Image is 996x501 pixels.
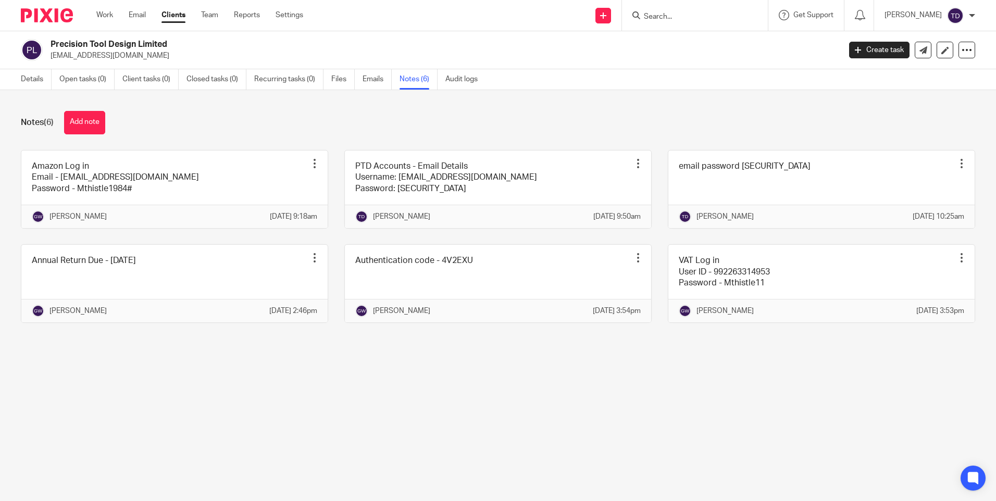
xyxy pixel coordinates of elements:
p: [DATE] 3:54pm [593,306,641,316]
h1: Notes [21,117,54,128]
p: [PERSON_NAME] [373,211,430,222]
h2: Precision Tool Design Limited [51,39,677,50]
img: svg%3E [947,7,964,24]
img: svg%3E [679,305,691,317]
p: [DATE] 9:50am [593,211,641,222]
a: Details [21,69,52,90]
a: Settings [276,10,303,20]
span: (6) [44,118,54,127]
button: Add note [64,111,105,134]
a: Recurring tasks (0) [254,69,323,90]
p: [DATE] 9:18am [270,211,317,222]
span: Get Support [793,11,833,19]
p: [PERSON_NAME] [696,306,754,316]
a: Emails [363,69,392,90]
p: [PERSON_NAME] [49,211,107,222]
p: [PERSON_NAME] [373,306,430,316]
a: Audit logs [445,69,485,90]
a: Files [331,69,355,90]
p: [PERSON_NAME] [49,306,107,316]
p: [EMAIL_ADDRESS][DOMAIN_NAME] [51,51,833,61]
a: Reports [234,10,260,20]
a: Notes (6) [400,69,438,90]
a: Client tasks (0) [122,69,179,90]
input: Search [643,12,737,22]
img: svg%3E [21,39,43,61]
a: Clients [161,10,185,20]
p: [DATE] 3:53pm [916,306,964,316]
p: [PERSON_NAME] [885,10,942,20]
p: [PERSON_NAME] [696,211,754,222]
img: svg%3E [355,305,368,317]
img: svg%3E [679,210,691,223]
img: svg%3E [355,210,368,223]
a: Work [96,10,113,20]
p: [DATE] 10:25am [913,211,964,222]
img: svg%3E [32,210,44,223]
a: Open tasks (0) [59,69,115,90]
p: [DATE] 2:46pm [269,306,317,316]
a: Email [129,10,146,20]
img: Pixie [21,8,73,22]
img: svg%3E [32,305,44,317]
a: Create task [849,42,910,58]
a: Team [201,10,218,20]
a: Closed tasks (0) [186,69,246,90]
